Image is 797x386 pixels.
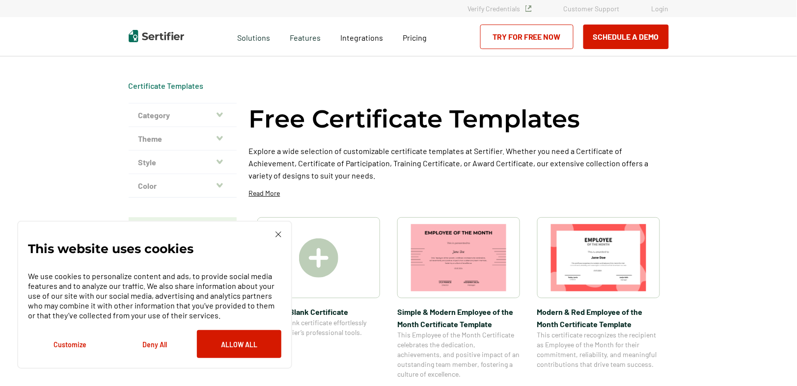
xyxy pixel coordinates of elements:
p: We use cookies to personalize content and ads, to provide social media features and to analyze ou... [28,271,281,320]
img: Cookie Popup Close [275,232,281,237]
span: Create a blank certificate effortlessly using Sertifier’s professional tools. [257,318,380,337]
span: Modern & Red Employee of the Month Certificate Template [537,306,660,330]
a: Login [652,4,669,13]
h1: Free Certificate Templates [249,103,580,135]
p: Explore a wide selection of customizable certificate templates at Sertifier. Whether you need a C... [249,145,669,181]
a: Modern & Red Employee of the Month Certificate TemplateModern & Red Employee of the Month Certifi... [537,217,660,379]
img: Verified [525,5,532,12]
span: Create A Blank Certificate [257,306,380,318]
a: Integrations [340,30,383,43]
button: Category [129,103,237,127]
a: Certificate Templates [129,81,204,90]
a: Simple & Modern Employee of the Month Certificate TemplateSimple & Modern Employee of the Month C... [397,217,520,379]
button: Schedule a Demo [583,25,669,49]
button: Customize [28,330,112,358]
img: Simple & Modern Employee of the Month Certificate Template [411,224,506,291]
div: Breadcrumb [129,81,204,91]
button: Style [129,151,237,174]
a: Verify Credentials [468,4,532,13]
span: Features [290,30,321,43]
img: Modern & Red Employee of the Month Certificate Template [551,224,646,291]
a: Pricing [403,30,427,43]
span: Simple & Modern Employee of the Month Certificate Template [397,306,520,330]
p: This website uses cookies [28,244,193,254]
span: This Employee of the Month Certificate celebrates the dedication, achievements, and positive impa... [397,330,520,379]
button: Allow All [197,330,281,358]
button: Deny All [112,330,197,358]
img: Create A Blank Certificate [299,238,338,278]
span: Integrations [340,33,383,42]
span: Certificate Templates [129,81,204,91]
img: Sertifier | Digital Credentialing Platform [129,30,184,42]
span: Pricing [403,33,427,42]
span: Solutions [237,30,270,43]
a: Try for Free Now [480,25,574,49]
button: Color [129,174,237,198]
p: Read More [249,188,280,198]
button: Theme [129,127,237,151]
a: Customer Support [564,4,620,13]
span: This certificate recognizes the recipient as Employee of the Month for their commitment, reliabil... [537,330,660,369]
